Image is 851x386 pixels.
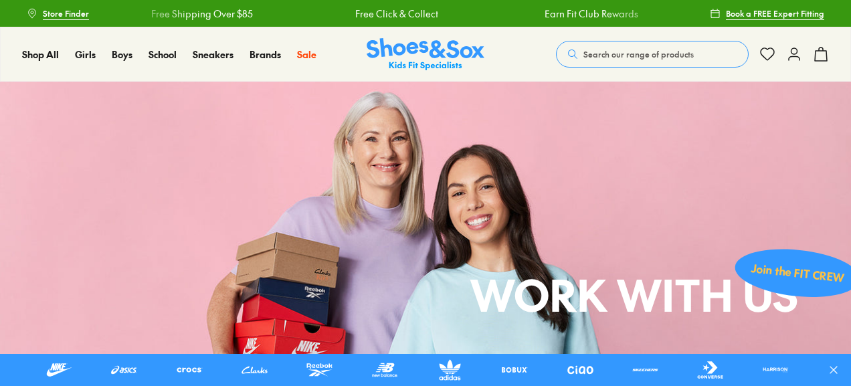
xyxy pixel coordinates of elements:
[545,7,638,21] a: Earn Fit Club Rewards
[75,47,96,62] a: Girls
[726,7,824,19] span: Book a FREE Expert Fitting
[22,47,59,61] span: Shop All
[556,41,749,68] button: Search our range of products
[367,38,484,71] a: Shoes & Sox
[149,47,177,61] span: School
[355,7,438,21] a: Free Click & Collect
[75,47,96,61] span: Girls
[27,1,89,25] a: Store Finder
[112,47,132,62] a: Boys
[583,48,694,60] span: Search our range of products
[112,47,132,61] span: Boys
[193,47,233,62] a: Sneakers
[367,38,484,71] img: SNS_Logo_Responsive.svg
[297,47,316,61] span: Sale
[151,7,253,21] a: Free Shipping Over $85
[193,47,233,61] span: Sneakers
[250,47,281,62] a: Brands
[250,47,281,61] span: Brands
[297,47,316,62] a: Sale
[22,47,59,62] a: Shop All
[710,1,824,25] a: Book a FREE Expert Fitting
[43,7,89,19] span: Store Finder
[149,47,177,62] a: School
